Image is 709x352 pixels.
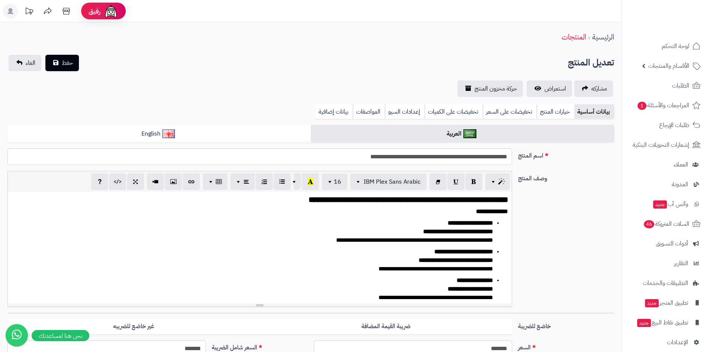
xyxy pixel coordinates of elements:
[626,136,705,154] a: إشعارات التحويلات البنكية
[662,41,689,51] span: لوحة التحكم
[7,125,311,143] a: English
[626,294,705,312] a: تطبيق المتجرجديد
[643,278,688,288] span: التطبيقات والخدمات
[637,319,651,327] span: جديد
[626,195,705,213] a: وآتس آبجديد
[626,156,705,174] a: العملاء
[626,235,705,253] a: أدوات التسويق
[656,238,688,249] span: أدوات التسويق
[537,104,574,119] a: خيارات المنتج
[672,179,688,190] span: المدونة
[591,84,607,93] span: مشاركه
[626,274,705,292] a: التطبيقات والخدمات
[89,7,100,16] span: رفيق
[527,80,572,97] a: استعراض
[209,340,311,352] label: السعر شامل الضريبة
[515,148,617,160] label: اسم المنتج
[568,55,614,70] h2: تعديل المنتج
[45,55,79,71] button: حفظ
[457,80,523,97] a: حركة مخزون المنتج
[574,80,613,97] a: مشاركه
[626,77,705,95] a: الطلبات
[515,171,617,183] label: وصف المنتج
[644,220,654,228] span: 46
[648,61,689,71] span: الأقسام والمنتجات
[475,84,517,93] span: حركة مخزون المنتج
[659,120,689,130] span: طلبات الإرجاع
[20,4,38,20] a: تحديثات المنصة
[626,96,705,114] a: المراجعات والأسئلة1
[645,299,659,307] span: جديد
[311,125,614,143] a: العربية
[636,317,688,328] span: تطبيق نقاط البيع
[162,129,175,138] img: English
[350,174,427,190] button: IBM Plex Sans Arabic
[26,58,35,67] span: الغاء
[385,104,425,119] a: إعدادات السيو
[652,199,688,209] span: وآتس آب
[672,80,689,91] span: الطلبات
[637,100,689,111] span: المراجعات والأسئلة
[364,177,421,186] span: IBM Plex Sans Arabic
[643,219,689,229] span: السلات المتروكة
[674,258,688,269] span: التقارير
[674,159,688,170] span: العملاء
[544,84,566,93] span: استعراض
[574,104,614,119] a: بيانات أساسية
[483,104,537,119] a: تخفيضات على السعر
[316,104,353,119] a: بيانات إضافية
[626,254,705,272] a: التقارير
[658,20,702,36] img: logo-2.png
[562,31,586,42] a: المنتجات
[515,340,617,352] label: السعر
[515,319,617,331] label: خاضع للضريبة
[353,104,385,119] a: المواصفات
[62,58,73,67] span: حفظ
[626,116,705,134] a: طلبات الإرجاع
[626,314,705,332] a: تطبيق نقاط البيعجديد
[653,200,667,209] span: جديد
[633,140,689,150] span: إشعارات التحويلات البنكية
[260,319,512,334] label: ضريبة القيمة المضافة
[592,31,614,42] a: الرئيسية
[644,298,688,308] span: تطبيق المتجر
[626,333,705,351] a: الإعدادات
[667,337,688,348] span: الإعدادات
[334,177,341,186] span: 16
[626,37,705,55] a: لوحة التحكم
[103,4,118,19] img: ai-face.png
[322,174,347,190] button: 16
[463,129,476,138] img: العربية
[9,55,41,71] a: الغاء
[425,104,483,119] a: تخفيضات على الكميات
[626,175,705,193] a: المدونة
[626,215,705,233] a: السلات المتروكة46
[638,102,646,110] span: 1
[7,319,260,334] label: غير خاضع للضريبه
